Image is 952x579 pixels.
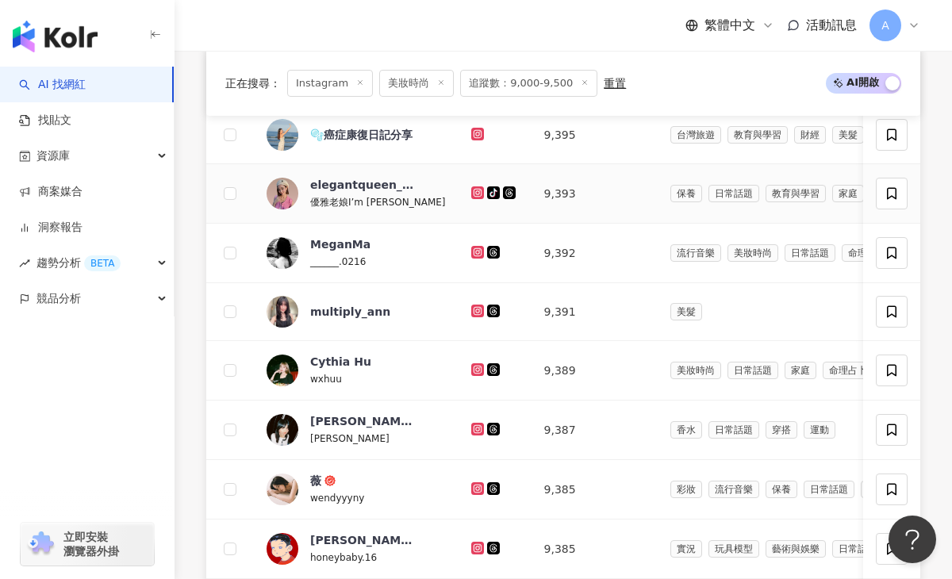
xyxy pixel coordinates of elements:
[36,245,121,281] span: 趨勢分析
[267,474,298,505] img: KOL Avatar
[310,433,390,444] span: [PERSON_NAME]
[708,185,759,202] span: 日常話題
[267,355,298,386] img: KOL Avatar
[889,516,936,563] iframe: Help Scout Beacon - Open
[727,362,778,379] span: 日常話題
[670,421,702,439] span: 香水
[832,185,864,202] span: 家庭
[310,532,413,548] div: [PERSON_NAME] 好 ????????.
[532,520,658,579] td: 9,385
[379,70,454,97] span: 美妝時尚
[532,106,658,164] td: 9,395
[310,256,366,267] span: ______.0216
[766,185,826,202] span: 教育與學習
[267,413,446,447] a: KOL Avatar[PERSON_NAME][PERSON_NAME]
[13,21,98,52] img: logo
[310,374,342,385] span: wxhuu
[267,178,298,209] img: KOL Avatar
[794,126,826,144] span: 財經
[19,184,83,200] a: 商案媒合
[19,113,71,128] a: 找貼文
[19,77,86,93] a: searchAI 找網紅
[267,119,446,151] a: KOL Avatar🫧癌症康復日記分享
[704,17,755,34] span: 繁體中文
[310,236,370,252] div: MeganMa
[806,17,857,33] span: 活動訊息
[532,224,658,283] td: 9,392
[804,421,835,439] span: 運動
[267,473,446,506] a: KOL Avatar薇wendyyyny
[19,220,83,236] a: 洞察報告
[670,185,702,202] span: 保養
[25,531,56,557] img: chrome extension
[670,481,702,498] span: 彩妝
[708,481,759,498] span: 流行音樂
[708,540,759,558] span: 玩具模型
[532,341,658,401] td: 9,389
[267,237,298,269] img: KOL Avatar
[310,493,364,504] span: wendyyyny
[604,77,626,90] div: 重置
[785,362,816,379] span: 家庭
[267,532,446,566] a: KOL Avatar[PERSON_NAME] 好 ????????.honeybaby.16
[19,258,30,269] span: rise
[842,244,892,262] span: 命理占卜
[832,126,864,144] span: 美髮
[532,164,658,224] td: 9,393
[670,126,721,144] span: 台灣旅遊
[804,481,854,498] span: 日常話題
[310,473,321,489] div: 薇
[267,354,446,387] a: KOL AvatarCythia Huwxhuu
[670,540,702,558] span: 實況
[727,126,788,144] span: 教育與學習
[708,421,759,439] span: 日常話題
[267,119,298,151] img: KOL Avatar
[727,244,778,262] span: 美妝時尚
[460,70,597,97] span: 追蹤數：9,000-9,500
[287,70,373,97] span: Instagram
[310,354,371,370] div: Cythia Hu
[63,530,119,558] span: 立即安裝 瀏覽器外掛
[532,401,658,460] td: 9,387
[310,413,413,429] div: [PERSON_NAME]
[310,304,390,320] div: multiply_ann
[532,283,658,341] td: 9,391
[785,244,835,262] span: 日常話題
[267,533,298,565] img: KOL Avatar
[84,255,121,271] div: BETA
[532,460,658,520] td: 9,385
[21,523,154,566] a: chrome extension立即安裝 瀏覽器外掛
[832,540,883,558] span: 日常話題
[670,362,721,379] span: 美妝時尚
[766,481,797,498] span: 保養
[225,77,281,90] span: 正在搜尋 ：
[310,127,413,143] div: 🫧癌症康復日記分享
[310,552,377,563] span: honeybaby.16
[670,244,721,262] span: 流行音樂
[823,362,873,379] span: 命理占卜
[267,296,298,328] img: KOL Avatar
[267,414,298,446] img: KOL Avatar
[861,481,892,498] span: 運動
[766,421,797,439] span: 穿搭
[766,540,826,558] span: 藝術與娛樂
[36,138,70,174] span: 資源庫
[36,281,81,316] span: 競品分析
[670,303,702,320] span: 美髮
[267,177,446,210] a: KOL Avatarelegantqueen_jamie優雅老娘I’m [PERSON_NAME]
[267,296,446,328] a: KOL Avatarmultiply_ann
[310,197,446,208] span: 優雅老娘I’m [PERSON_NAME]
[310,177,413,193] div: elegantqueen_jamie
[881,17,889,34] span: A
[267,236,446,270] a: KOL AvatarMeganMa______.0216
